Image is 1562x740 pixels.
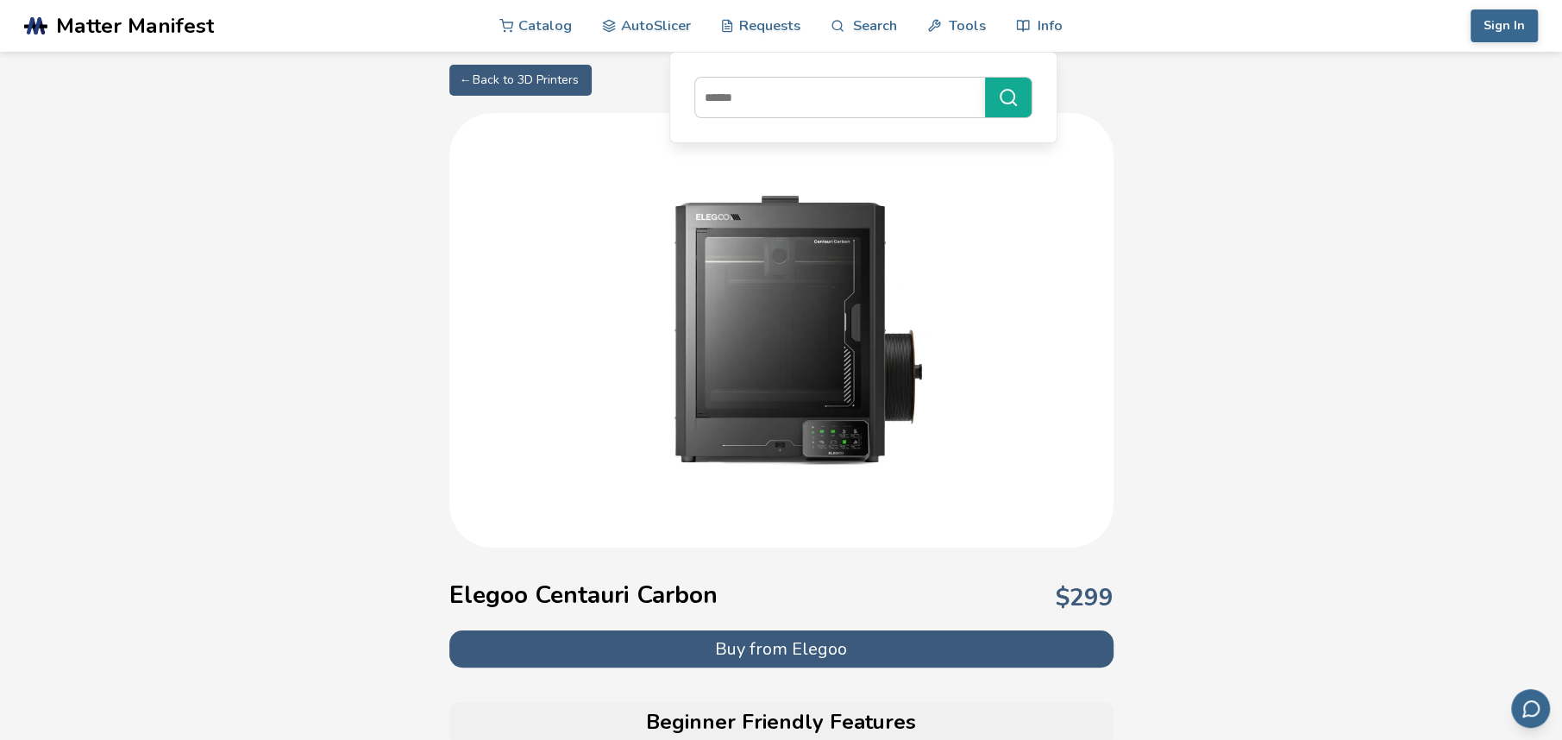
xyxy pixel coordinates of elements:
span: Matter Manifest [56,14,214,38]
button: Send feedback via email [1511,689,1550,728]
h2: Beginner Friendly Features [458,711,1105,735]
a: ← Back to 3D Printers [449,65,592,96]
img: Elegoo Centauri Carbon [609,156,954,501]
button: Buy from Elegoo [449,630,1113,668]
p: $ 299 [1056,584,1113,611]
button: Sign In [1471,9,1538,42]
h1: Elegoo Centauri Carbon [449,581,718,609]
